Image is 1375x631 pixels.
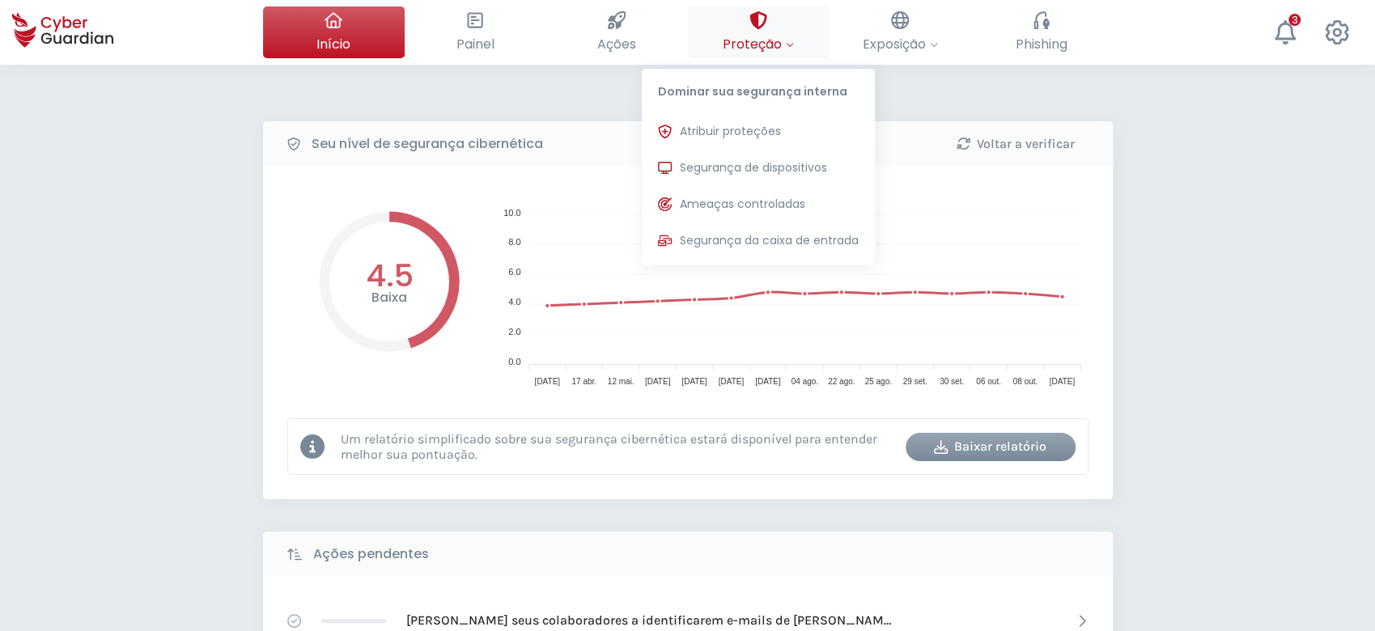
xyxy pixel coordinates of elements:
tspan: [DATE] [755,377,781,386]
button: Voltar a verificar [931,129,1101,158]
button: Exposição [830,6,971,58]
tspan: 0.0 [508,357,520,366]
div: Voltar a verificar [943,134,1089,154]
button: Baixar relatório [906,433,1076,461]
span: Painel [456,34,494,54]
tspan: 25 ago. [864,377,891,386]
button: Atribuir proteções [642,116,875,148]
button: Painel [405,6,546,58]
button: ProteçãoDominar sua segurança internaAtribuir proteçõesSegurança de dispositivosAmeaças controlad... [688,6,830,58]
button: Início [263,6,405,58]
tspan: 08 out. [1012,377,1038,386]
p: Dominar sua segurança interna [642,69,875,108]
button: Ações [546,6,688,58]
span: Proteção [723,34,794,54]
tspan: 29 set. [902,377,927,386]
button: Segurança de dispositivos [642,152,875,184]
span: Atribuir proteções [680,123,781,140]
button: Segurança da caixa de entrada [642,225,875,257]
tspan: 2.0 [508,327,520,337]
span: Ameaças controladas [680,196,805,213]
span: Exposição [863,34,938,54]
span: Início [316,34,350,54]
div: Baixar relatório [918,437,1063,456]
div: 3 [1288,14,1301,26]
span: Segurança da caixa de entrada [680,232,859,249]
button: Phishing [971,6,1113,58]
tspan: [DATE] [644,377,670,386]
tspan: 10.0 [503,208,520,218]
tspan: [DATE] [681,377,707,386]
p: [PERSON_NAME] seus colaboradores a identificarem e-mails de [PERSON_NAME] [406,612,892,629]
button: Ameaças controladas [642,188,875,221]
tspan: [DATE] [718,377,744,386]
tspan: 22 ago. [827,377,854,386]
tspan: [DATE] [534,377,560,386]
tspan: 17 abr. [571,377,596,386]
b: Seu nível de segurança cibernética [312,134,543,154]
tspan: 4.0 [508,297,520,307]
tspan: 30 set. [939,377,963,386]
b: Ações pendentes [313,544,429,564]
tspan: 12 mai. [607,377,634,386]
p: Um relatório simplificado sobre sua segurança cibernética estará disponível para entender melhor ... [341,431,893,462]
tspan: 04 ago. [791,377,817,386]
span: Segurança de dispositivos [680,159,827,176]
tspan: 8.0 [508,237,520,247]
tspan: 6.0 [508,267,520,277]
span: Phishing [1016,34,1067,54]
tspan: [DATE] [1049,377,1075,386]
tspan: 06 out. [976,377,1001,386]
span: Ações [597,34,636,54]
